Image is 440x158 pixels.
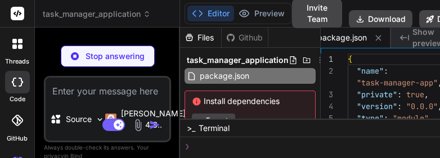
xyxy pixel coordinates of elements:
span: "name" [357,66,384,76]
button: Preview [234,6,289,21]
span: true [406,89,424,100]
span: , [424,89,429,100]
span: task_manager_application [43,8,151,20]
span: "type" [357,113,384,123]
button: Download [349,10,412,28]
span: "version" [357,101,397,111]
span: "0.0.0" [406,101,438,111]
img: icon [149,119,160,130]
p: [PERSON_NAME] 4 S.. [121,108,186,130]
span: : [397,101,402,111]
label: code [10,94,25,104]
div: 3 [321,89,333,101]
span: package.json [199,69,250,83]
p: Stop answering [86,51,145,62]
img: attachment [132,119,145,132]
div: Files [180,32,221,43]
div: 5 [321,112,333,124]
div: Github [222,32,268,43]
span: Terminal [199,123,230,134]
label: threads [5,57,29,66]
span: ❯ [185,142,190,152]
span: "module" [393,113,429,123]
span: Install dependencies [192,96,308,107]
span: : [397,89,402,100]
div: 4 [321,101,333,112]
img: Claude 4 Sonnet [105,114,116,125]
span: "private" [357,89,397,100]
div: 1 [321,53,333,65]
label: GitHub [7,134,28,143]
span: , [429,113,433,123]
span: "task-manager-app" [357,78,438,88]
span: : [384,113,388,123]
span: { [348,54,352,64]
span: package.json [317,32,367,43]
div: 2 [321,65,333,77]
span: task_manager_application [187,55,289,66]
button: Editor [187,6,234,21]
span: : [384,66,388,76]
span: >_ [187,123,195,134]
p: Source [66,114,92,125]
img: Pick Models [95,115,105,124]
button: Execute [192,114,235,127]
